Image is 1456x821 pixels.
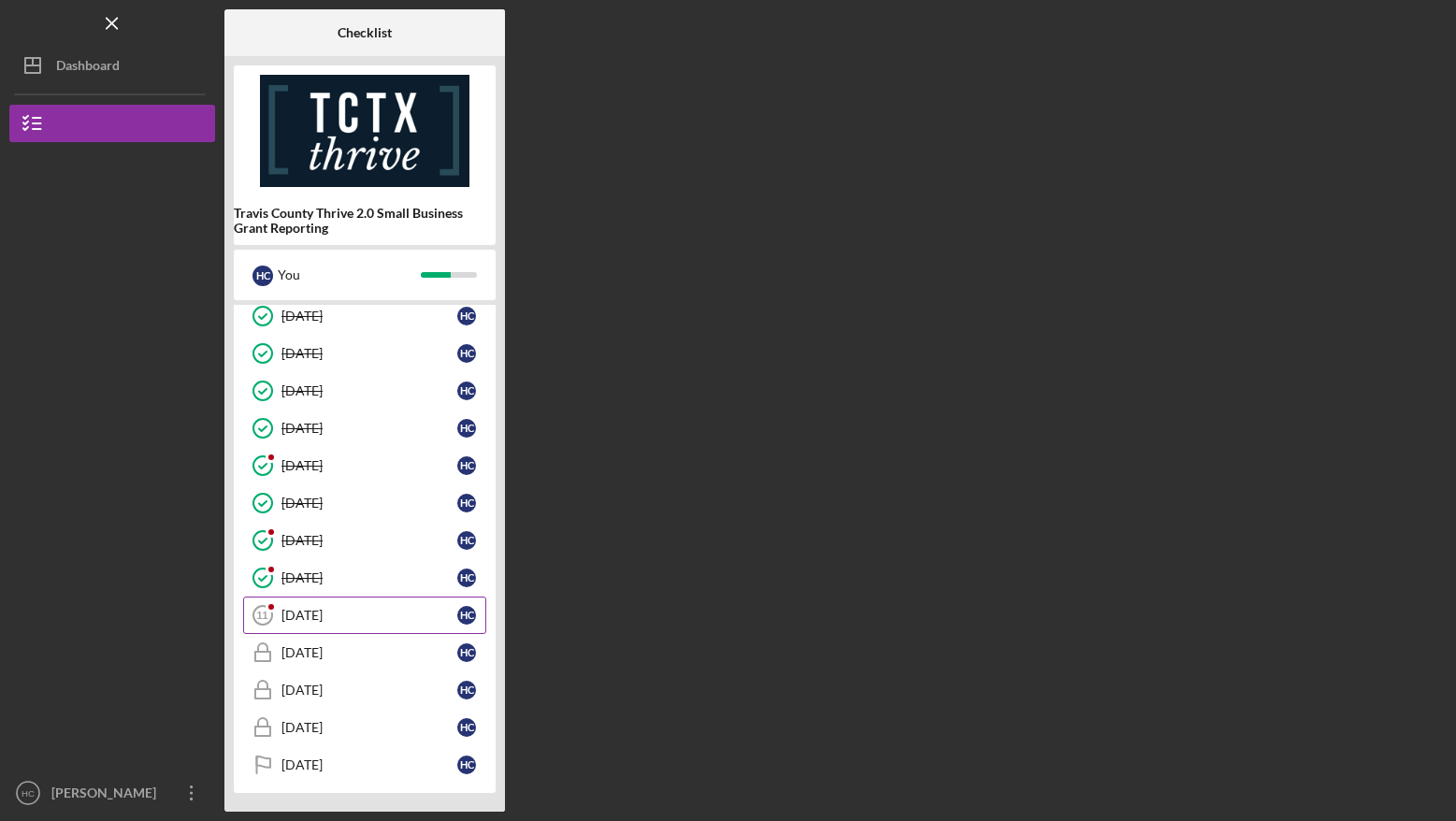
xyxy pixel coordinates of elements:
[243,671,486,709] a: [DATE]HC
[281,683,457,698] div: [DATE]
[457,307,476,325] div: H C
[243,746,486,784] a: [DATE]HC
[243,709,486,746] a: [DATE]HC
[281,570,457,585] div: [DATE]
[243,335,486,372] a: [DATE]HC
[457,718,476,737] div: H C
[252,266,273,286] div: H C
[457,531,476,550] div: H C
[281,309,457,324] div: [DATE]
[234,206,496,236] b: Travis County Thrive 2.0 Small Business Grant Reporting
[457,456,476,475] div: H C
[457,643,476,662] div: H C
[281,757,457,772] div: [DATE]
[281,720,457,735] div: [DATE]
[281,533,457,548] div: [DATE]
[243,447,486,484] a: [DATE]HC
[457,569,476,587] div: H C
[457,344,476,363] div: H C
[281,645,457,660] div: [DATE]
[457,382,476,400] div: H C
[457,419,476,438] div: H C
[338,25,392,40] b: Checklist
[9,47,215,84] button: Dashboard
[243,484,486,522] a: [DATE]HC
[281,496,457,511] div: [DATE]
[234,75,496,187] img: Product logo
[243,597,486,634] a: 11[DATE]HC
[457,756,476,774] div: H C
[243,634,486,671] a: [DATE]HC
[47,774,168,816] div: [PERSON_NAME]
[243,559,486,597] a: [DATE]HC
[22,788,35,799] text: HC
[56,47,120,89] div: Dashboard
[281,383,457,398] div: [DATE]
[457,606,476,625] div: H C
[278,259,421,291] div: You
[281,608,457,623] div: [DATE]
[243,410,486,447] a: [DATE]HC
[243,522,486,559] a: [DATE]HC
[281,421,457,436] div: [DATE]
[256,610,267,621] tspan: 11
[457,494,476,512] div: H C
[457,681,476,699] div: H C
[281,346,457,361] div: [DATE]
[281,458,457,473] div: [DATE]
[9,774,215,812] button: HC[PERSON_NAME]
[243,372,486,410] a: [DATE]HC
[243,297,486,335] a: [DATE]HC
